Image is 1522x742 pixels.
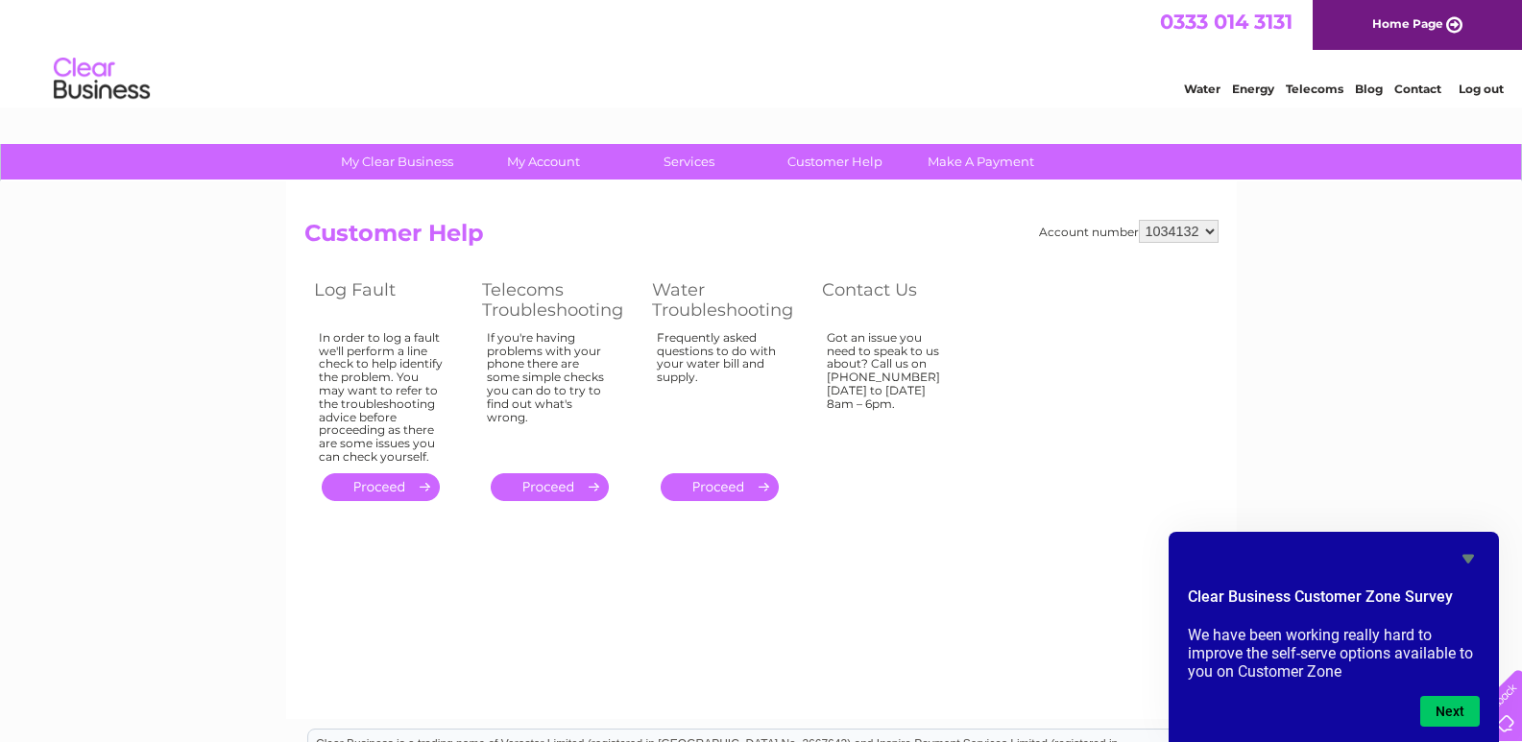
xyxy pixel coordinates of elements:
[661,473,779,501] a: .
[464,144,622,180] a: My Account
[1188,626,1480,681] p: We have been working really hard to improve the self-serve options available to you on Customer Zone
[1039,220,1219,243] div: Account number
[610,144,768,180] a: Services
[308,11,1216,93] div: Clear Business is a trading name of Verastar Limited (registered in [GEOGRAPHIC_DATA] No. 3667643...
[491,473,609,501] a: .
[1394,82,1441,96] a: Contact
[322,473,440,501] a: .
[812,275,980,325] th: Contact Us
[1420,696,1480,727] button: Next question
[304,220,1219,256] h2: Customer Help
[472,275,642,325] th: Telecoms Troubleshooting
[1232,82,1274,96] a: Energy
[756,144,914,180] a: Customer Help
[487,331,614,456] div: If you're having problems with your phone there are some simple checks you can do to try to find ...
[1160,10,1292,34] a: 0333 014 3131
[657,331,784,456] div: Frequently asked questions to do with your water bill and supply.
[1184,82,1220,96] a: Water
[319,331,444,464] div: In order to log a fault we'll perform a line check to help identify the problem. You may want to ...
[53,50,151,108] img: logo.png
[304,275,472,325] th: Log Fault
[1286,82,1343,96] a: Telecoms
[642,275,812,325] th: Water Troubleshooting
[1188,547,1480,727] div: Clear Business Customer Zone Survey
[827,331,952,456] div: Got an issue you need to speak to us about? Call us on [PHONE_NUMBER] [DATE] to [DATE] 8am – 6pm.
[1355,82,1383,96] a: Blog
[318,144,476,180] a: My Clear Business
[902,144,1060,180] a: Make A Payment
[1188,586,1480,618] h2: Clear Business Customer Zone Survey
[1457,547,1480,570] button: Hide survey
[1459,82,1504,96] a: Log out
